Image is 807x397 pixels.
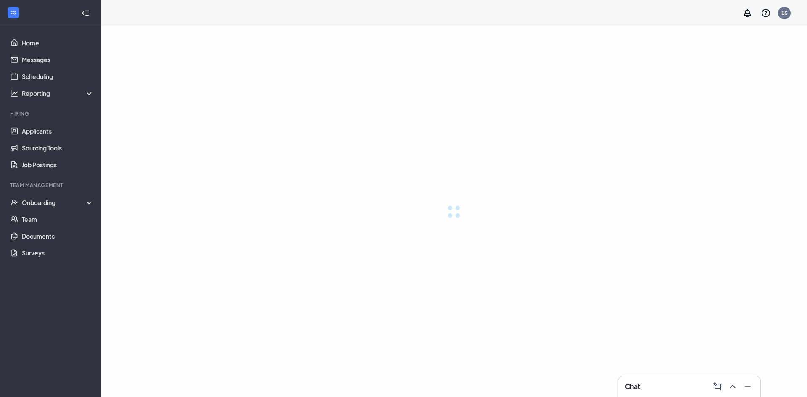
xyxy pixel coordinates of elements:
[728,381,738,392] svg: ChevronUp
[10,198,18,207] svg: UserCheck
[81,9,90,17] svg: Collapse
[781,9,788,16] div: ES
[740,380,754,393] button: Minimize
[22,156,94,173] a: Job Postings
[710,380,723,393] button: ComposeMessage
[712,381,723,392] svg: ComposeMessage
[22,68,94,85] a: Scheduling
[10,89,18,97] svg: Analysis
[22,34,94,51] a: Home
[22,198,94,207] div: Onboarding
[22,211,94,228] a: Team
[22,51,94,68] a: Messages
[742,8,752,18] svg: Notifications
[10,110,92,117] div: Hiring
[10,181,92,189] div: Team Management
[22,139,94,156] a: Sourcing Tools
[725,380,738,393] button: ChevronUp
[22,228,94,245] a: Documents
[625,382,640,391] h3: Chat
[761,8,771,18] svg: QuestionInfo
[22,89,94,97] div: Reporting
[22,245,94,261] a: Surveys
[9,8,18,17] svg: WorkstreamLogo
[22,123,94,139] a: Applicants
[743,381,753,392] svg: Minimize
